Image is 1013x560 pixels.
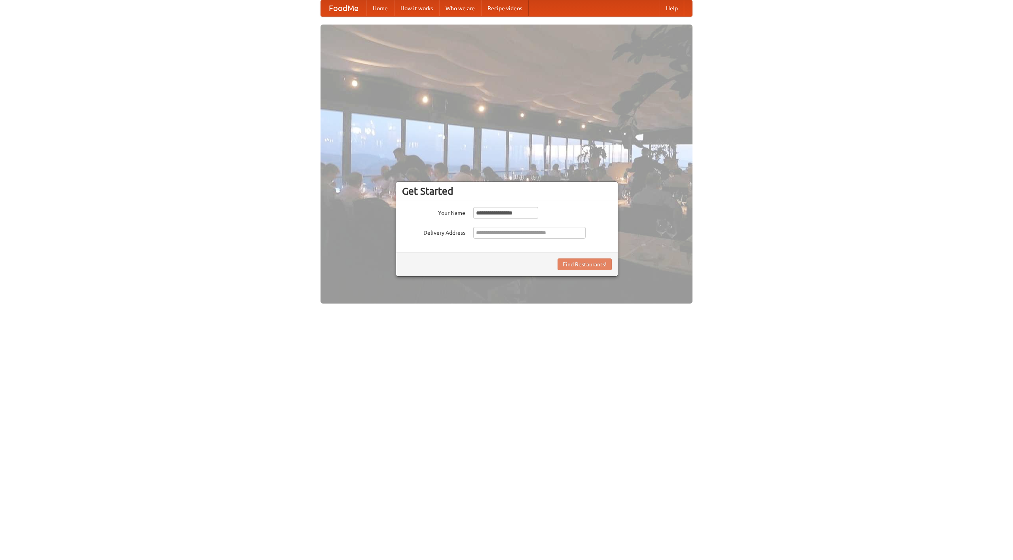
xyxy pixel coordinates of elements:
button: Find Restaurants! [558,258,612,270]
a: Recipe videos [481,0,529,16]
a: Home [366,0,394,16]
h3: Get Started [402,185,612,197]
a: How it works [394,0,439,16]
a: Help [660,0,684,16]
a: Who we are [439,0,481,16]
label: Delivery Address [402,227,465,237]
label: Your Name [402,207,465,217]
a: FoodMe [321,0,366,16]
